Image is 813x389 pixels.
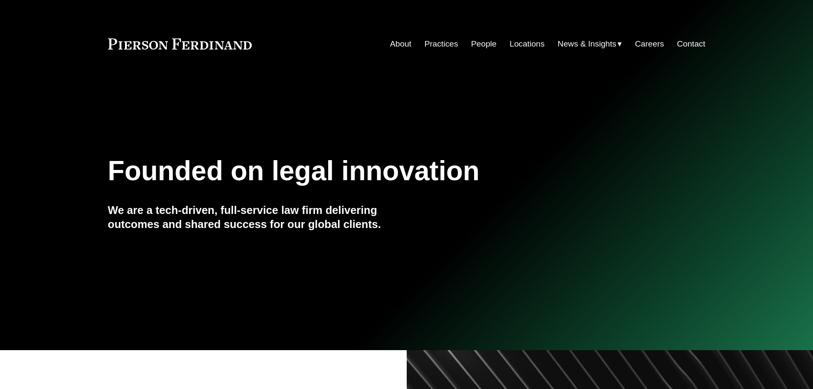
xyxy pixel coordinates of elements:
a: Locations [510,36,545,52]
h4: We are a tech-driven, full-service law firm delivering outcomes and shared success for our global... [108,203,407,231]
a: About [390,36,411,52]
a: Careers [635,36,664,52]
a: People [471,36,497,52]
span: News & Insights [558,37,617,52]
a: Practices [424,36,458,52]
a: folder dropdown [558,36,622,52]
h1: Founded on legal innovation [108,155,606,187]
a: Contact [677,36,705,52]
